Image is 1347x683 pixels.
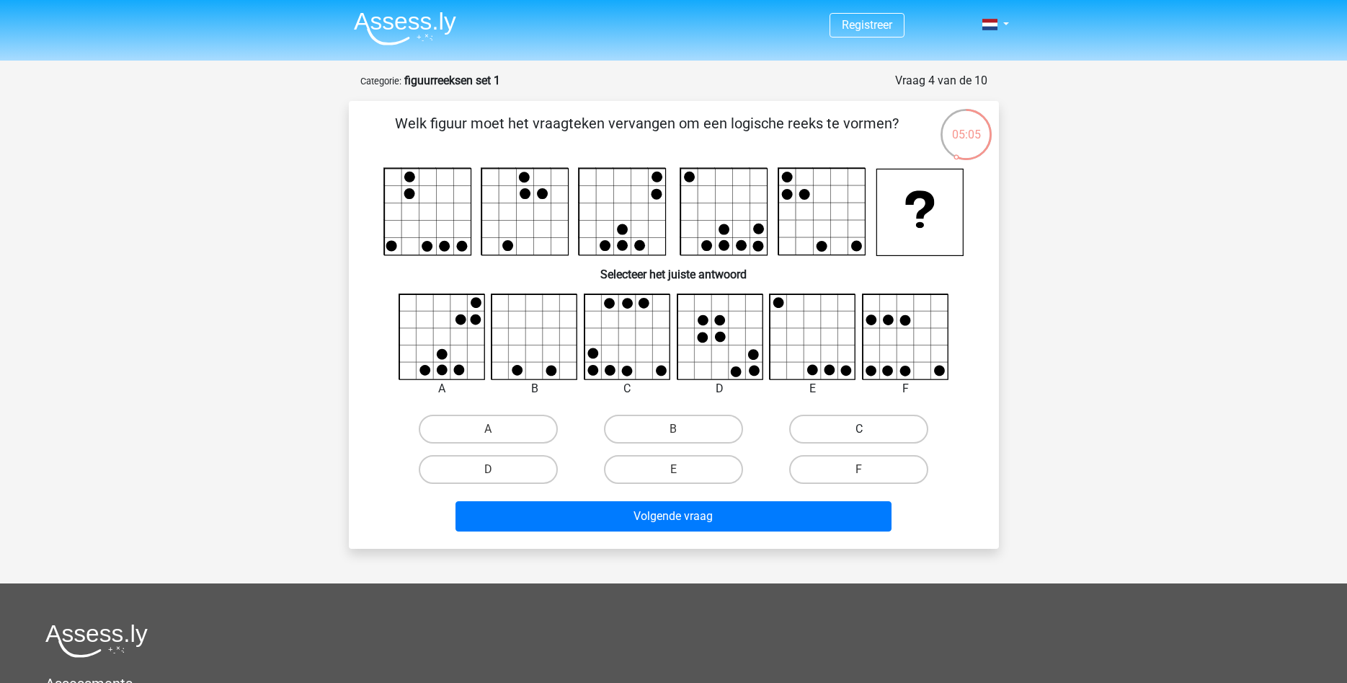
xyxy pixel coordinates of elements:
div: C [573,380,682,397]
div: D [666,380,775,397]
img: Assessly logo [45,624,148,658]
div: B [480,380,589,397]
a: Registreer [842,18,892,32]
label: E [604,455,743,484]
label: D [419,455,558,484]
label: C [789,415,928,444]
label: F [789,455,928,484]
div: A [388,380,497,397]
p: Welk figuur moet het vraagteken vervangen om een logische reeks te vormen? [372,113,922,156]
div: 05:05 [939,107,993,144]
small: Categorie: [360,76,401,87]
img: Assessly [354,12,456,45]
button: Volgende vraag [455,501,892,532]
strong: figuurreeksen set 1 [404,74,500,87]
label: A [419,415,558,444]
h6: Selecteer het juiste antwoord [372,256,976,281]
div: Vraag 4 van de 10 [895,72,987,89]
div: E [758,380,867,397]
label: B [604,415,743,444]
div: F [851,380,960,397]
